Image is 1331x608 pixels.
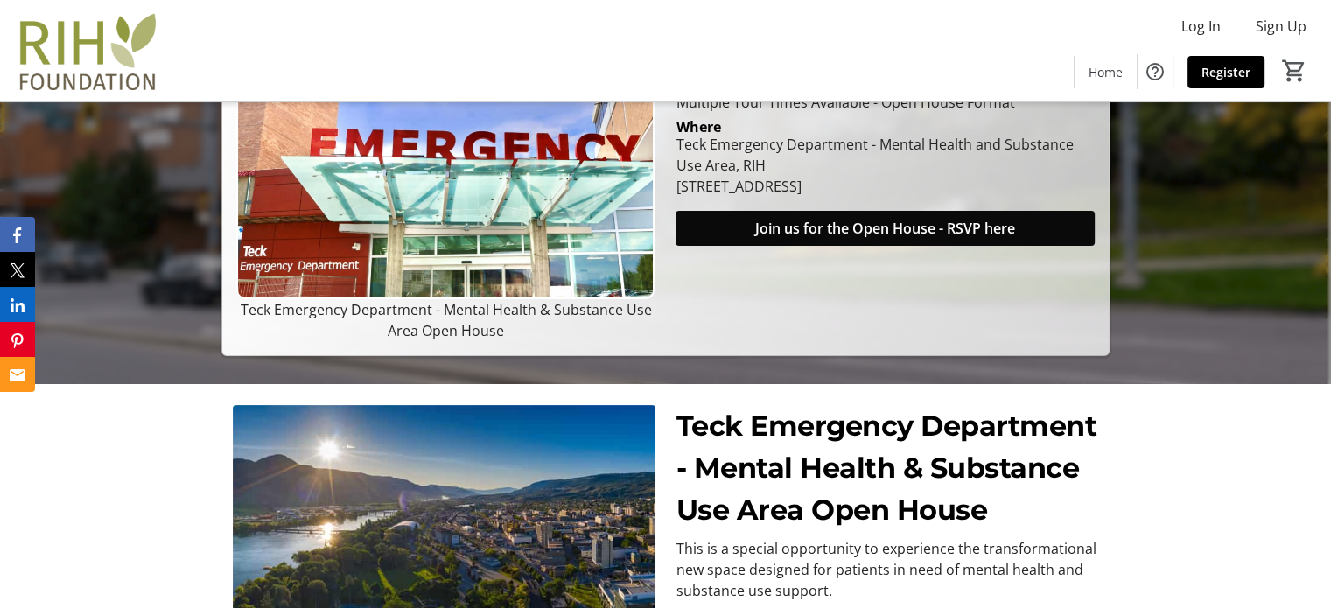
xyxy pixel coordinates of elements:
p: Teck Emergency Department - Mental Health & Substance Use Area Open House [676,405,1099,531]
span: Home [1089,63,1123,81]
p: This is a special opportunity to experience the transformational new space designed for patients ... [676,538,1099,601]
img: Royal Inland Hospital Foundation 's Logo [11,7,166,94]
p: Teck Emergency Department - Mental Health & Substance Use Area Open House [236,299,655,341]
button: Help [1138,54,1173,89]
button: Cart [1278,55,1310,87]
span: Register [1201,63,1250,81]
button: Join us for the Open House - RSVP here [676,211,1094,246]
a: Register [1187,56,1264,88]
div: Teck Emergency Department - Mental Health and Substance Use Area, RIH [676,134,1094,176]
div: [STREET_ADDRESS] [676,176,1094,197]
span: Log In [1181,16,1221,37]
img: Campaign CTA Media Photo [236,64,655,299]
div: Where [676,120,720,134]
button: Sign Up [1242,12,1320,40]
div: Multiple Tour Times Available - Open House Format [676,92,1094,113]
span: Join us for the Open House - RSVP here [755,218,1015,239]
button: Log In [1167,12,1235,40]
a: Home [1075,56,1137,88]
span: Sign Up [1256,16,1306,37]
